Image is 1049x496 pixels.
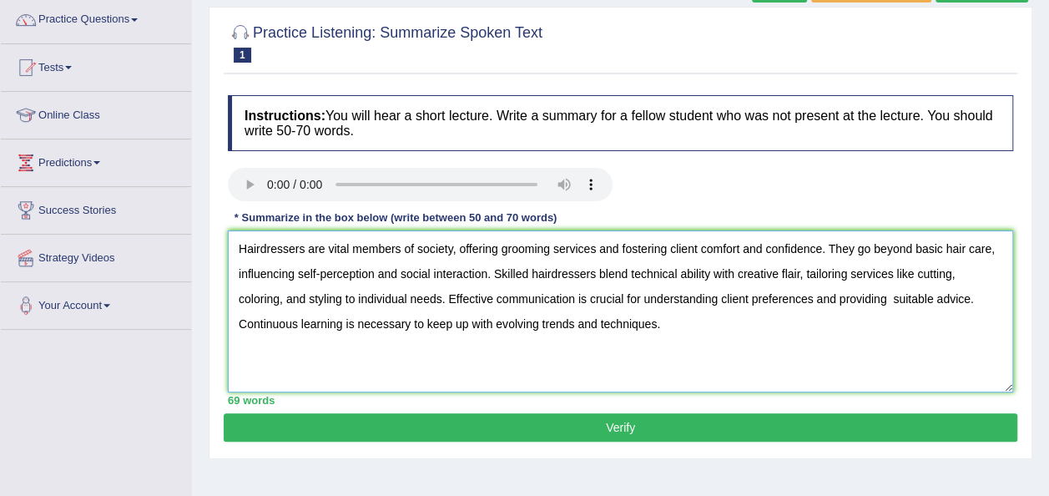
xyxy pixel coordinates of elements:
div: 69 words [228,392,1013,408]
div: * Summarize in the box below (write between 50 and 70 words) [228,210,563,225]
h2: Practice Listening: Summarize Spoken Text [228,21,542,63]
a: Online Class [1,92,191,134]
a: Tests [1,44,191,86]
a: Strategy Videos [1,235,191,276]
b: Instructions: [245,109,325,123]
a: Success Stories [1,187,191,229]
span: 1 [234,48,251,63]
button: Verify [224,413,1017,442]
h4: You will hear a short lecture. Write a summary for a fellow student who was not present at the le... [228,95,1013,151]
a: Predictions [1,139,191,181]
a: Your Account [1,282,191,324]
